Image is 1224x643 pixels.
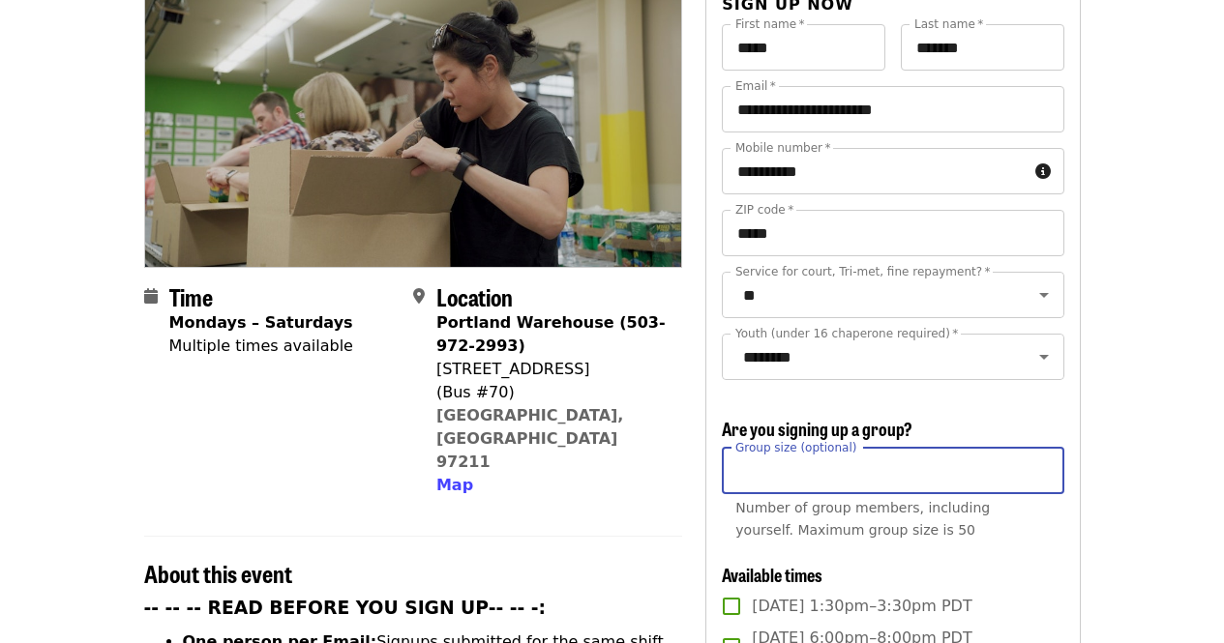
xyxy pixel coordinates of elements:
[722,86,1063,132] input: Email
[144,287,158,306] i: calendar icon
[436,406,624,471] a: [GEOGRAPHIC_DATA], [GEOGRAPHIC_DATA] 97211
[436,474,473,497] button: Map
[722,24,885,71] input: First name
[436,279,513,313] span: Location
[914,18,983,30] label: Last name
[735,204,793,216] label: ZIP code
[144,598,547,618] strong: -- -- -- READ BEFORE YOU SIGN UP-- -- -:
[722,416,912,441] span: Are you signing up a group?
[722,210,1063,256] input: ZIP code
[735,500,990,538] span: Number of group members, including yourself. Maximum group size is 50
[413,287,425,306] i: map-marker-alt icon
[752,595,971,618] span: [DATE] 1:30pm–3:30pm PDT
[735,266,991,278] label: Service for court, Tri-met, fine repayment?
[722,562,822,587] span: Available times
[1030,281,1058,308] button: Open
[735,440,856,453] span: Group size (optional)
[722,448,1063,494] input: [object Object]
[735,142,830,154] label: Mobile number
[436,313,666,355] strong: Portland Warehouse (503-972-2993)
[735,80,776,92] label: Email
[1030,343,1058,370] button: Open
[735,18,805,30] label: First name
[436,358,667,381] div: [STREET_ADDRESS]
[436,476,473,494] span: Map
[144,556,292,590] span: About this event
[735,328,958,339] label: Youth (under 16 chaperone required)
[436,381,667,404] div: (Bus #70)
[722,148,1027,194] input: Mobile number
[169,279,213,313] span: Time
[169,313,353,332] strong: Mondays – Saturdays
[169,335,353,358] div: Multiple times available
[1035,162,1051,181] i: circle-info icon
[901,24,1064,71] input: Last name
